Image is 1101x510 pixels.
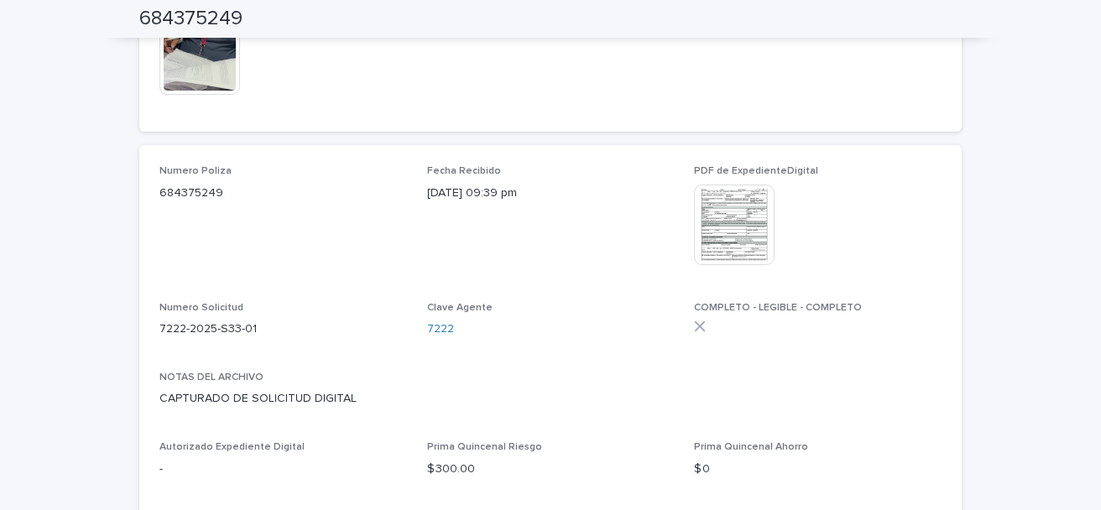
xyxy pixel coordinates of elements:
[427,461,675,478] p: $ 300.00
[159,442,305,452] span: Autorizado Expediente Digital
[159,303,243,313] span: Numero Solicitud
[427,320,454,338] a: 7222
[427,185,675,202] p: [DATE] 09:39 pm
[159,372,264,382] span: NOTAS DEL ARCHIVO
[694,166,818,176] span: PDF de ExpedienteDigital
[427,166,501,176] span: Fecha Recibido
[159,461,407,478] p: -
[139,7,243,31] h2: 684375249
[694,303,862,313] span: COMPLETO - LEGIBLE - COMPLETO
[427,303,493,313] span: Clave Agente
[159,320,407,338] p: 7222-2025-S33-01
[159,390,942,408] p: CAPTURADO DE SOLICITUD DIGITAL
[159,185,407,202] p: 684375249
[694,461,942,478] p: $ 0
[159,166,232,176] span: Numero Poliza
[427,442,542,452] span: Prima Quincenal Riesgo
[694,442,808,452] span: Prima Quincenal Ahorro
